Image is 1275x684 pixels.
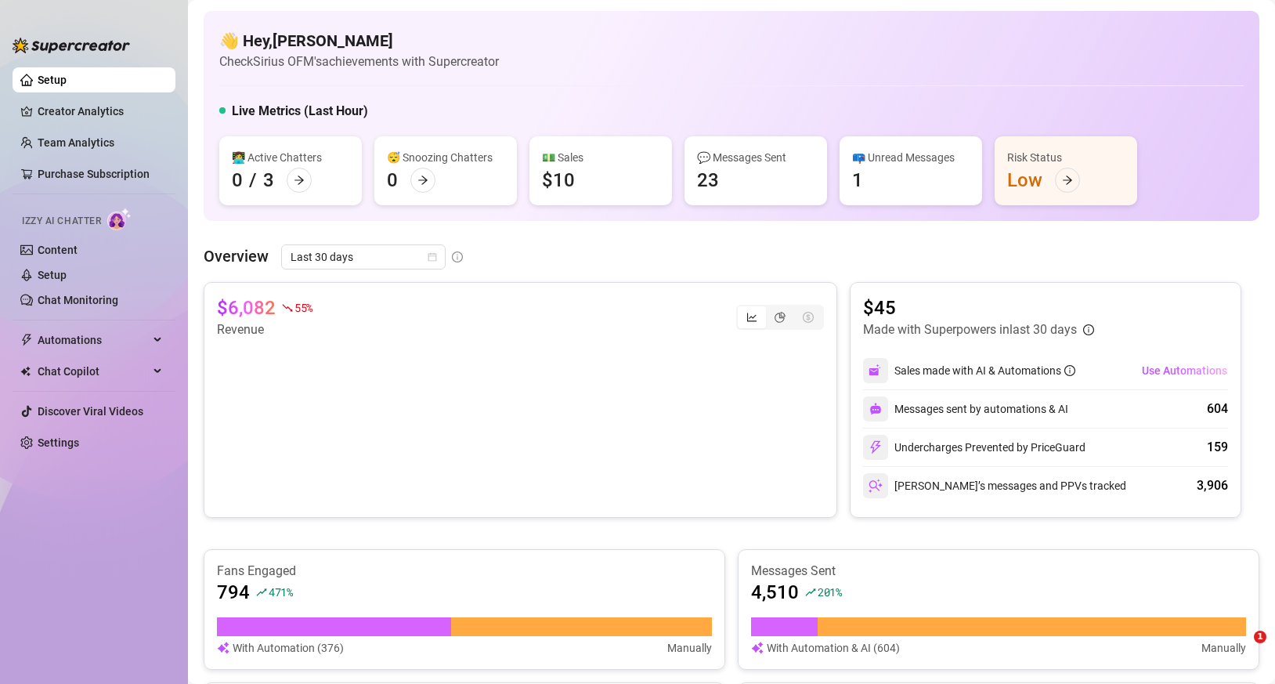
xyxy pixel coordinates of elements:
div: 0 [232,168,243,193]
a: Team Analytics [38,136,114,149]
div: 1 [852,168,863,193]
span: fall [282,302,293,313]
span: thunderbolt [20,334,33,346]
a: Discover Viral Videos [38,405,143,418]
span: arrow-right [1062,175,1073,186]
img: svg%3e [751,639,764,657]
div: 💬 Messages Sent [697,149,814,166]
div: 23 [697,168,719,193]
span: rise [256,587,267,598]
article: Made with Superpowers in last 30 days [863,320,1077,339]
article: Check Sirius OFM's achievements with Supercreator [219,52,499,71]
a: Settings [38,436,79,449]
div: Risk Status [1007,149,1125,166]
div: Undercharges Prevented by PriceGuard [863,435,1085,460]
article: $45 [863,295,1094,320]
div: [PERSON_NAME]’s messages and PPVs tracked [863,473,1126,498]
img: logo-BBDzfeDw.svg [13,38,130,53]
div: segmented control [736,305,824,330]
article: 794 [217,580,250,605]
span: arrow-right [417,175,428,186]
span: Chat Copilot [38,359,149,384]
article: Manually [1201,639,1246,657]
span: rise [805,587,816,598]
span: Last 30 days [291,245,436,269]
span: 1 [1254,631,1266,643]
span: Izzy AI Chatter [22,214,101,229]
span: arrow-right [294,175,305,186]
article: $6,082 [217,295,276,320]
span: 55 % [294,300,312,315]
a: Creator Analytics [38,99,163,124]
article: With Automation & AI (604) [767,639,900,657]
a: Content [38,244,78,256]
img: svg%3e [869,440,883,454]
span: 471 % [269,584,293,599]
span: 201 % [818,584,842,599]
img: svg%3e [869,479,883,493]
article: With Automation (376) [233,639,344,657]
div: 3 [263,168,274,193]
span: pie-chart [775,312,786,323]
a: Purchase Subscription [38,161,163,186]
span: dollar-circle [803,312,814,323]
div: $10 [542,168,575,193]
img: Chat Copilot [20,366,31,377]
span: Use Automations [1142,364,1227,377]
div: 👩‍💻 Active Chatters [232,149,349,166]
img: svg%3e [869,364,883,378]
div: Messages sent by automations & AI [863,396,1068,422]
div: 0 [387,168,398,193]
article: Messages Sent [751,563,1246,580]
a: Chat Monitoring [38,294,118,306]
article: Revenue [217,320,312,339]
div: 604 [1207,400,1228,418]
div: 159 [1207,438,1228,457]
a: Setup [38,74,67,86]
h5: Live Metrics (Last Hour) [232,102,368,121]
span: info-circle [1083,324,1094,335]
span: info-circle [1064,365,1075,376]
img: svg%3e [217,639,229,657]
div: Sales made with AI & Automations [894,362,1075,379]
article: 4,510 [751,580,799,605]
div: 📪 Unread Messages [852,149,970,166]
div: 😴 Snoozing Chatters [387,149,504,166]
img: svg%3e [869,403,882,415]
button: Use Automations [1141,358,1228,383]
span: info-circle [452,252,463,262]
article: Fans Engaged [217,563,712,580]
article: Overview [204,244,269,268]
article: Manually [667,639,712,657]
div: 3,906 [1197,476,1228,495]
span: calendar [428,252,437,262]
iframe: Intercom live chat [1222,631,1259,668]
span: line-chart [746,312,757,323]
h4: 👋 Hey, [PERSON_NAME] [219,30,499,52]
span: Automations [38,328,149,353]
div: 💵 Sales [542,149,659,166]
img: AI Chatter [107,208,132,230]
a: Setup [38,269,67,281]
